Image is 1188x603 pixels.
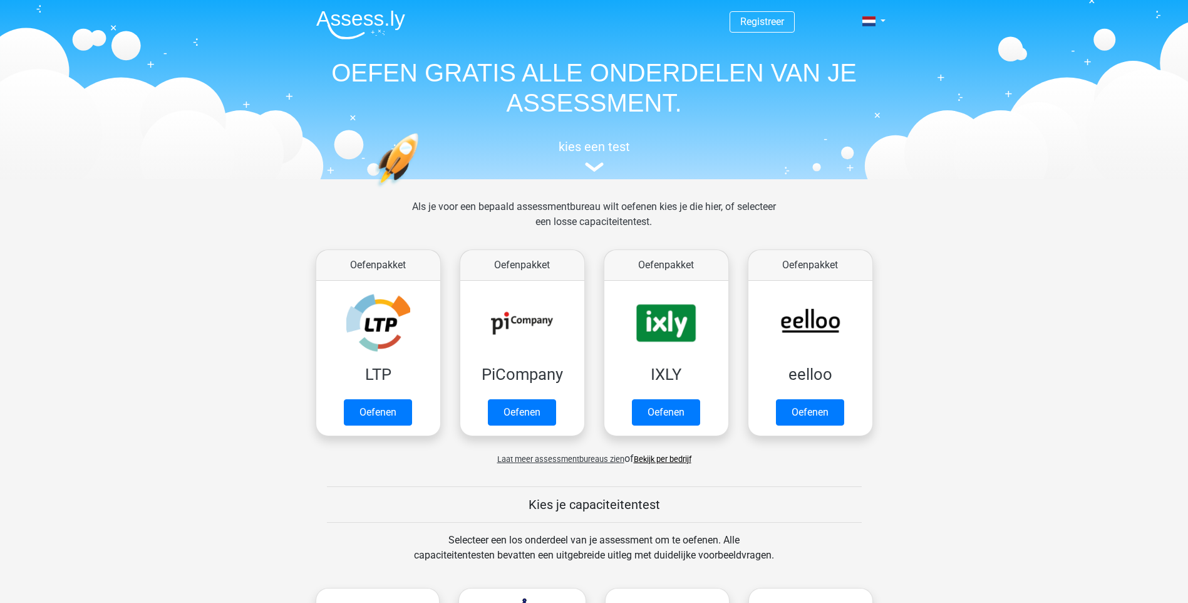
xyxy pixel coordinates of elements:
[306,441,882,466] div: of
[585,162,604,172] img: assessment
[306,58,882,118] h1: OEFEN GRATIS ALLE ONDERDELEN VAN JE ASSESSMENT.
[632,399,700,426] a: Oefenen
[497,454,624,464] span: Laat meer assessmentbureaus zien
[306,139,882,154] h5: kies een test
[740,16,784,28] a: Registreer
[634,454,691,464] a: Bekijk per bedrijf
[306,139,882,172] a: kies een test
[488,399,556,426] a: Oefenen
[402,533,786,578] div: Selecteer een los onderdeel van je assessment om te oefenen. Alle capaciteitentesten bevatten een...
[344,399,412,426] a: Oefenen
[316,10,405,39] img: Assessly
[375,133,467,246] img: oefenen
[776,399,844,426] a: Oefenen
[402,199,786,244] div: Als je voor een bepaald assessmentbureau wilt oefenen kies je die hier, of selecteer een losse ca...
[327,497,862,512] h5: Kies je capaciteitentest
